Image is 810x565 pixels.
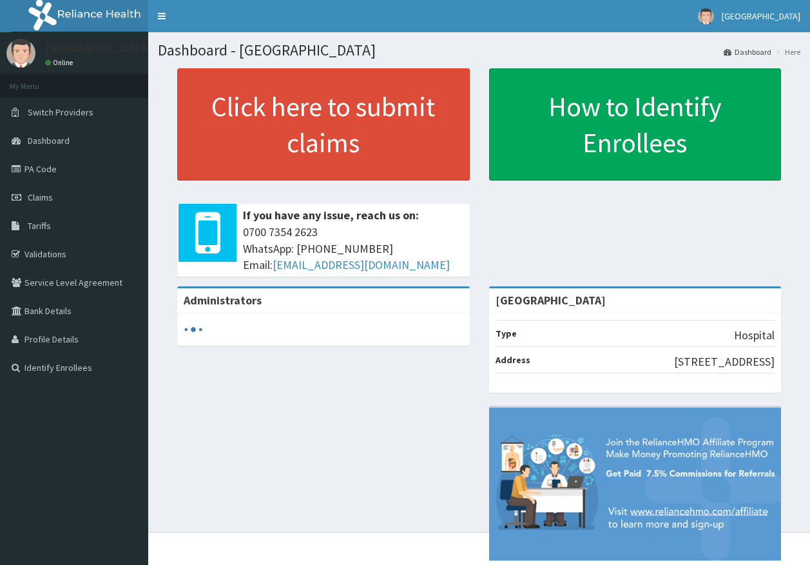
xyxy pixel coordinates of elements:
[28,135,70,146] span: Dashboard
[184,320,203,339] svg: audio-loading
[158,42,800,59] h1: Dashboard - [GEOGRAPHIC_DATA]
[6,39,35,68] img: User Image
[28,192,53,203] span: Claims
[184,293,262,308] b: Administrators
[45,58,76,67] a: Online
[28,220,51,232] span: Tariffs
[724,46,771,57] a: Dashboard
[496,328,517,339] b: Type
[489,68,782,181] a: How to Identify Enrollees
[496,354,530,366] b: Address
[45,42,151,54] p: [GEOGRAPHIC_DATA]
[674,353,775,370] p: [STREET_ADDRESS]
[773,46,800,57] li: Here
[243,208,419,223] b: If you have any issue, reach us on:
[489,408,782,560] img: provider-team-banner.png
[177,68,470,181] a: Click here to submit claims
[734,327,775,344] p: Hospital
[28,106,93,118] span: Switch Providers
[496,293,606,308] strong: [GEOGRAPHIC_DATA]
[243,224,463,273] span: 0700 7354 2623 WhatsApp: [PHONE_NUMBER] Email:
[698,8,714,25] img: User Image
[273,257,450,272] a: [EMAIL_ADDRESS][DOMAIN_NAME]
[722,10,800,22] span: [GEOGRAPHIC_DATA]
